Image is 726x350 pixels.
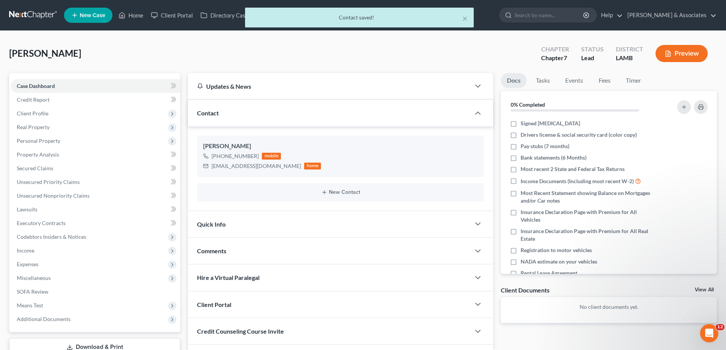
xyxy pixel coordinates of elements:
[541,54,569,62] div: Chapter
[11,175,180,189] a: Unsecured Priority Claims
[501,286,550,294] div: Client Documents
[17,96,50,103] span: Credit Report
[511,101,545,108] strong: 0% Completed
[11,148,180,161] a: Property Analysis
[716,324,724,330] span: 12
[11,216,180,230] a: Executory Contracts
[17,110,48,117] span: Client Profile
[212,162,301,170] div: [EMAIL_ADDRESS][DOMAIN_NAME]
[521,131,637,139] span: Drivers license & social security card (color copy)
[17,206,37,213] span: Lawsuits
[695,287,714,292] a: View All
[581,54,604,62] div: Lead
[501,73,527,88] a: Docs
[616,45,643,54] div: District
[17,261,38,267] span: Expenses
[521,177,634,185] span: Income Documents (Including most recent W-2)
[11,203,180,216] a: Lawsuits
[203,189,478,195] button: New Contact
[17,288,48,295] span: SOFA Review
[197,274,260,281] span: Hire a Virtual Paralegal
[11,93,180,107] a: Credit Report
[541,45,569,54] div: Chapter
[521,258,597,265] span: NADA estimate on your vehicles
[521,154,587,161] span: Bank statements (6 Months)
[17,302,43,308] span: Means Test
[17,233,86,240] span: Codebtors Insiders & Notices
[521,208,656,224] span: Insurance Declaration Page with Premium for All Vehicles
[17,83,55,89] span: Case Dashboard
[521,227,656,243] span: Insurance Declaration Page with Premium for All Real Estate
[11,79,180,93] a: Case Dashboard
[17,165,53,171] span: Secured Claims
[197,328,284,335] span: Credit Counseling Course Invite
[262,153,281,160] div: mobile
[197,301,231,308] span: Client Portal
[521,189,656,205] span: Most Recent Statement showing Balance on Mortgages and/or Car notes
[251,14,468,21] div: Contact saved!
[212,152,259,160] div: [PHONE_NUMBER]
[17,179,80,185] span: Unsecured Priority Claims
[655,45,708,62] button: Preview
[304,163,321,169] div: home
[521,120,580,127] span: Signed [MEDICAL_DATA]
[564,54,567,61] span: 7
[700,324,718,342] iframe: Intercom live chat
[17,192,90,199] span: Unsecured Nonpriority Claims
[521,142,569,150] span: Pay stubs (7 months)
[11,285,180,299] a: SOFA Review
[592,73,617,88] a: Fees
[521,246,592,254] span: Registration to motor vehicles
[616,54,643,62] div: LAMB
[203,142,478,151] div: [PERSON_NAME]
[17,124,50,130] span: Real Property
[507,303,711,311] p: No client documents yet.
[17,247,34,254] span: Income
[197,247,226,254] span: Comments
[17,151,59,158] span: Property Analysis
[17,275,51,281] span: Miscellaneous
[197,82,461,90] div: Updates & News
[197,109,219,117] span: Contact
[581,45,604,54] div: Status
[17,220,66,226] span: Executory Contracts
[521,269,577,277] span: Rental Lease Agreement
[9,48,81,59] span: [PERSON_NAME]
[462,14,468,23] button: ×
[11,189,180,203] a: Unsecured Nonpriority Claims
[620,73,647,88] a: Timer
[17,316,71,322] span: Additional Documents
[11,161,180,175] a: Secured Claims
[521,165,625,173] span: Most recent 2 State and Federal Tax Returns
[17,137,60,144] span: Personal Property
[559,73,589,88] a: Events
[530,73,556,88] a: Tasks
[197,221,226,228] span: Quick Info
